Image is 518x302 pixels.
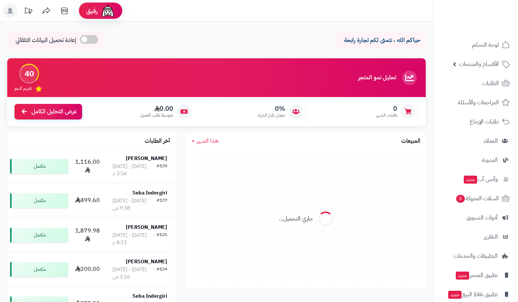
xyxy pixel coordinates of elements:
[484,232,498,242] span: التقارير
[458,97,499,108] span: المراجعات والأسئلة
[438,113,514,130] a: طلبات الإرجاع
[157,232,167,246] div: #125
[132,292,167,300] strong: Seba Indergiri
[438,75,514,92] a: الطلبات
[341,36,420,45] p: حياكم الله ، نتمنى لكم تجارة رابحة
[126,155,167,162] strong: [PERSON_NAME]
[112,163,156,177] div: [DATE] - [DATE] 3:54 م
[71,252,104,286] td: 200.00
[438,267,514,284] a: تطبيق المتجرجديد
[438,171,514,188] a: وآتس آبجديد
[279,215,313,223] div: جاري التحميل...
[71,184,104,218] td: 499.60
[376,105,397,113] span: 0
[140,112,173,118] span: متوسط طلب العميل
[112,232,156,246] div: [DATE] - [DATE] 8:13 م
[101,4,115,18] img: ai-face.png
[10,228,68,242] div: مكتمل
[192,137,218,145] a: هذا الشهر
[438,247,514,265] a: التطبيقات والخدمات
[126,223,167,231] strong: [PERSON_NAME]
[455,193,499,204] span: السلات المتروكة
[438,228,514,246] a: التقارير
[448,291,462,299] span: جديد
[86,7,98,15] span: رفيق
[132,189,167,197] strong: Seba Indergiri
[455,270,498,280] span: تطبيق المتجر
[463,174,498,184] span: وآتس آب
[482,78,499,88] span: الطلبات
[438,151,514,169] a: المدونة
[454,251,498,261] span: التطبيقات والخدمات
[19,4,37,20] a: تحديثات المنصة
[470,117,499,127] span: طلبات الإرجاع
[140,105,173,113] span: 0.00
[258,112,285,118] span: معدل تكرار الشراء
[456,195,465,203] span: 0
[71,218,104,252] td: 1,879.98
[464,176,477,184] span: جديد
[71,149,104,183] td: 1,116.00
[438,190,514,207] a: السلات المتروكة0
[466,213,498,223] span: أدوات التسويق
[157,197,167,212] div: #127
[14,85,32,92] span: تقييم النمو
[157,266,167,281] div: #124
[258,105,285,113] span: 0%
[438,94,514,111] a: المراجعات والأسئلة
[157,163,167,177] div: #129
[14,104,82,119] a: عرض التحليل الكامل
[10,262,68,277] div: مكتمل
[438,209,514,226] a: أدوات التسويق
[447,289,498,299] span: تطبيق نقاط البيع
[145,138,170,144] h3: آخر الطلبات
[459,59,499,69] span: الأقسام والمنتجات
[401,138,420,144] h3: المبيعات
[10,159,68,173] div: مكتمل
[469,5,511,21] img: logo-2.png
[126,258,167,265] strong: [PERSON_NAME]
[112,266,156,281] div: [DATE] - [DATE] 3:16 ص
[376,112,397,118] span: طلبات الشهر
[438,132,514,150] a: العملاء
[472,40,499,50] span: لوحة التحكم
[358,75,396,81] h3: تحليل نمو المتجر
[197,137,218,145] span: هذا الشهر
[482,155,498,165] span: المدونة
[31,108,77,116] span: عرض التحليل الكامل
[112,197,156,212] div: [DATE] - [DATE] 9:38 ص
[10,193,68,208] div: مكتمل
[438,36,514,54] a: لوحة التحكم
[16,36,76,45] span: إعادة تحميل البيانات التلقائي
[484,136,498,146] span: العملاء
[456,272,469,280] span: جديد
